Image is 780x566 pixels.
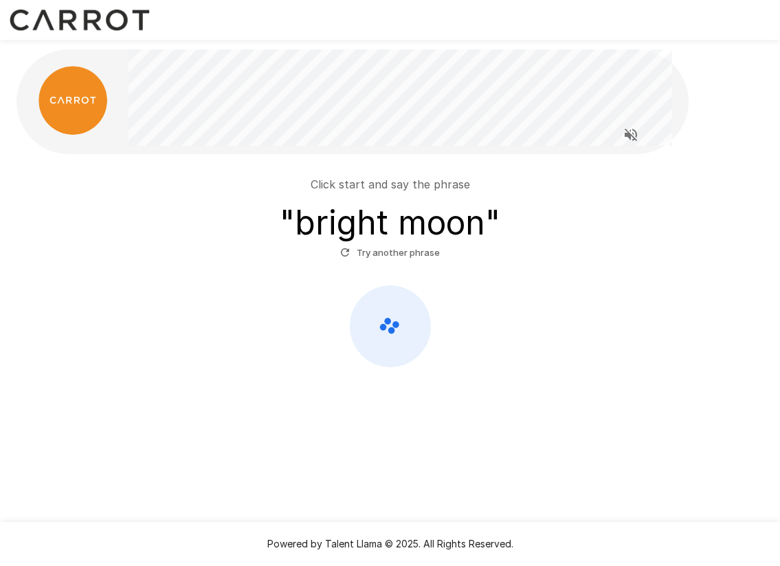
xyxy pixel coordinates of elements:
h3: " bright moon " [280,204,500,242]
button: Try another phrase [337,242,443,263]
p: Click start and say the phrase [311,176,470,193]
img: carrot_logo.png [38,66,107,135]
button: Read questions aloud [617,121,645,149]
p: Powered by Talent Llama © 2025. All Rights Reserved. [16,537,764,551]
